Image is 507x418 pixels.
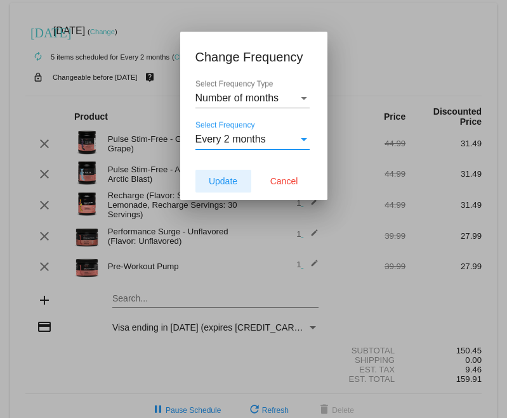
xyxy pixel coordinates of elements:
button: Cancel [256,170,312,193]
h1: Change Frequency [195,47,312,67]
span: Update [209,176,237,186]
mat-select: Select Frequency Type [195,92,310,104]
span: Number of months [195,92,279,103]
span: Every 2 months [195,134,266,144]
mat-select: Select Frequency [195,134,310,145]
span: Cancel [270,176,298,186]
button: Update [195,170,251,193]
